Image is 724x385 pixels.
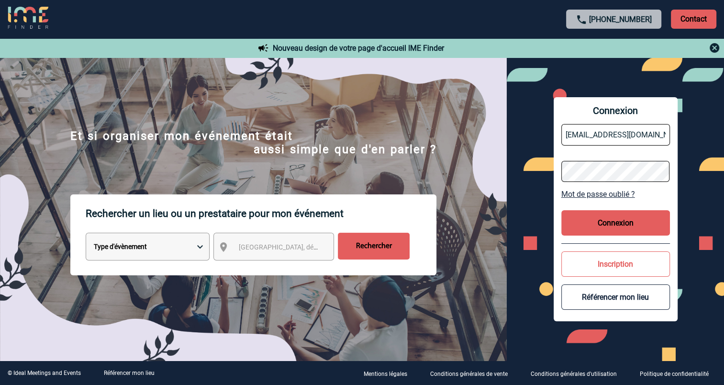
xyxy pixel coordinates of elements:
p: Contact [671,10,716,29]
div: © Ideal Meetings and Events [8,370,81,376]
a: Référencer mon lieu [104,370,155,376]
p: Rechercher un lieu ou un prestataire pour mon événement [86,194,436,233]
p: Conditions générales de vente [430,371,508,377]
a: Mot de passe oublié ? [561,190,670,199]
p: Mentions légales [364,371,407,377]
a: [PHONE_NUMBER] [589,15,652,24]
a: Politique de confidentialité [632,369,724,378]
a: Mentions légales [356,369,423,378]
span: Connexion [561,105,670,116]
button: Référencer mon lieu [561,284,670,310]
input: Email * [561,124,670,146]
img: call-24-px.png [576,14,587,25]
span: [GEOGRAPHIC_DATA], département, région... [239,243,372,251]
input: Rechercher [338,233,410,260]
button: Connexion [561,210,670,236]
p: Conditions générales d'utilisation [531,371,617,377]
a: Conditions générales d'utilisation [523,369,632,378]
button: Inscription [561,251,670,277]
p: Politique de confidentialité [640,371,709,377]
a: Conditions générales de vente [423,369,523,378]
